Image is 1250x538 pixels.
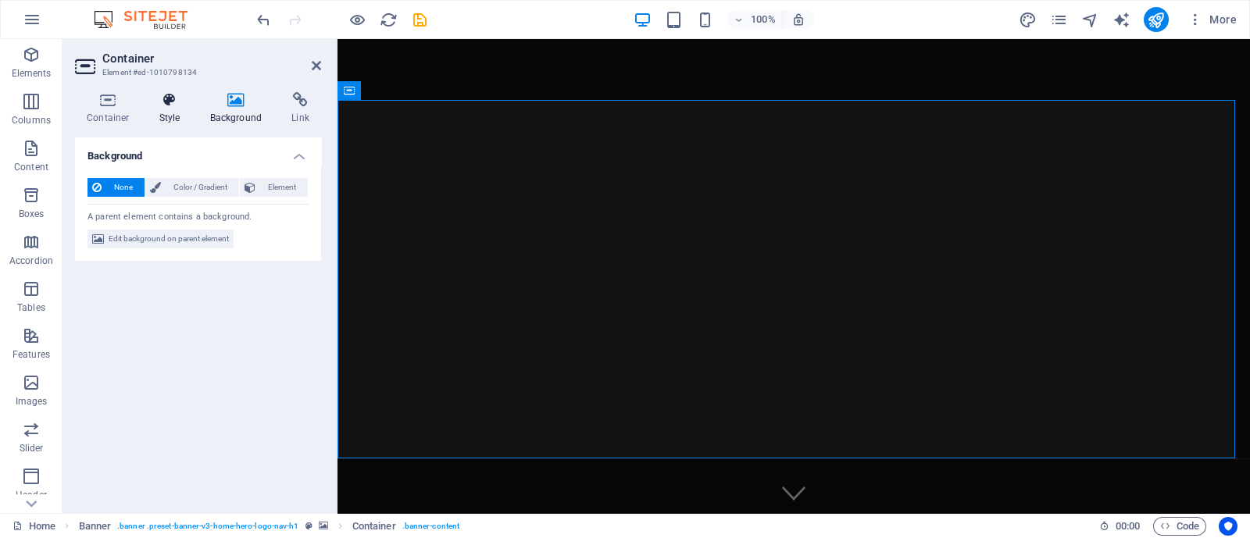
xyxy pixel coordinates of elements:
[1050,11,1068,29] i: Pages (Ctrl+Alt+S)
[19,208,45,220] p: Boxes
[255,11,273,29] i: Undo: Edit headline (Ctrl+Z)
[12,517,55,536] a: Click to cancel selection. Double-click to open Pages
[102,52,321,66] h2: Container
[109,230,229,248] span: Edit background on parent element
[79,517,460,536] nav: breadcrumb
[16,489,47,501] p: Header
[1160,517,1199,536] span: Code
[16,395,48,408] p: Images
[102,66,290,80] h3: Element #ed-1010798134
[260,178,303,197] span: Element
[12,348,50,361] p: Features
[240,178,308,197] button: Element
[1099,517,1141,536] h6: Session time
[319,522,328,530] i: This element contains a background
[106,178,140,197] span: None
[280,92,321,125] h4: Link
[12,114,51,126] p: Columns
[1219,517,1237,536] button: Usercentrics
[379,10,398,29] button: reload
[751,10,776,29] h6: 100%
[1081,11,1099,29] i: Navigator
[14,161,48,173] p: Content
[352,517,396,536] span: Click to select. Double-click to edit
[305,522,312,530] i: This element is a customizable preset
[1147,11,1165,29] i: Publish
[75,92,148,125] h4: Container
[1153,517,1206,536] button: Code
[727,10,783,29] button: 100%
[254,10,273,29] button: undo
[87,204,309,224] div: A parent element contains a background.
[166,178,234,197] span: Color / Gradient
[348,10,366,29] button: Click here to leave preview mode and continue editing
[1127,520,1129,532] span: :
[402,517,459,536] span: . banner-content
[75,137,321,166] h4: Background
[1019,11,1037,29] i: Design (Ctrl+Alt+Y)
[87,230,234,248] button: Edit background on parent element
[17,301,45,314] p: Tables
[1112,11,1130,29] i: AI Writer
[145,178,239,197] button: Color / Gradient
[87,178,145,197] button: None
[117,517,298,536] span: . banner .preset-banner-v3-home-hero-logo-nav-h1
[20,442,44,454] p: Slider
[1019,10,1037,29] button: design
[1144,7,1169,32] button: publish
[1112,10,1131,29] button: text_generator
[410,10,429,29] button: save
[380,11,398,29] i: Reload page
[1116,517,1140,536] span: 00 00
[90,10,207,29] img: Editor Logo
[79,517,112,536] span: Click to select. Double-click to edit
[9,255,53,267] p: Accordion
[148,92,198,125] h4: Style
[12,67,52,80] p: Elements
[1081,10,1100,29] button: navigator
[198,92,280,125] h4: Background
[1181,7,1243,32] button: More
[411,11,429,29] i: Save (Ctrl+S)
[1050,10,1069,29] button: pages
[1187,12,1237,27] span: More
